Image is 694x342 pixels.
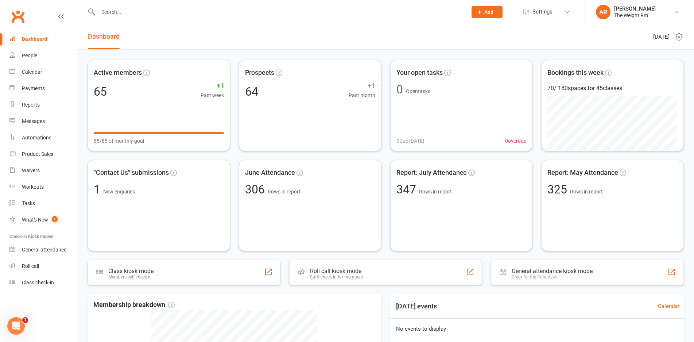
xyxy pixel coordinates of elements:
[22,317,28,323] span: 1
[472,6,503,18] button: Add
[22,135,51,141] div: Automations
[201,81,224,91] span: +1
[9,64,77,80] a: Calendar
[9,162,77,179] a: Waivers
[88,24,120,49] a: Dashboard
[396,68,443,78] span: Your open tasks
[22,168,40,173] div: Waivers
[22,69,42,75] div: Calendar
[22,184,44,190] div: Workouts
[22,36,47,42] div: Dashboard
[396,168,467,178] span: Report: July Attendance
[505,137,526,145] span: 0 overdue
[22,53,37,58] div: People
[94,68,142,78] span: Active members
[245,68,274,78] span: Prospects
[108,268,154,274] div: Class kiosk mode
[22,151,53,157] div: Product Sales
[9,113,77,130] a: Messages
[349,81,375,91] span: +1
[387,319,687,339] div: No events to display
[396,137,424,145] span: 0 Due [DATE]
[9,179,77,195] a: Workouts
[103,189,135,195] span: New enquiries
[658,302,679,311] a: Calendar
[406,88,430,94] span: Open tasks
[245,168,295,178] span: June Attendance
[9,47,77,64] a: People
[22,200,35,206] div: Tasks
[596,5,610,19] div: AR
[201,91,224,99] span: Past week
[22,85,45,91] div: Payments
[547,168,618,178] span: Report: May Attendance
[512,274,593,280] div: Great for the front desk
[9,258,77,274] a: Roll call
[96,7,462,17] input: Search...
[93,300,175,310] span: Membership breakdown
[310,274,363,280] div: Staff check-in for members
[653,32,670,41] span: [DATE]
[22,217,48,223] div: What's New
[9,195,77,212] a: Tasks
[9,274,77,291] a: Class kiosk mode
[484,9,493,15] span: Add
[94,137,144,145] span: 65/65 of monthly goal
[390,300,443,313] h3: [DATE] events
[547,68,604,78] span: Bookings this week
[7,317,25,335] iframe: Intercom live chat
[22,280,54,285] div: Class check-in
[108,274,154,280] div: Members self check-in
[9,242,77,258] a: General attendance kiosk mode
[310,268,363,274] div: Roll call kiosk mode
[245,86,258,97] div: 64
[396,182,419,196] span: 347
[22,247,66,253] div: General attendance
[570,189,603,195] span: Rows in report
[9,31,77,47] a: Dashboard
[9,7,27,26] a: Clubworx
[349,91,375,99] span: Past month
[419,189,452,195] span: Rows in report
[22,118,45,124] div: Messages
[9,212,77,228] a: What's New1
[614,12,656,19] div: The Weight Rm
[245,182,268,196] span: 306
[512,268,593,274] div: General attendance kiosk mode
[94,86,107,97] div: 65
[396,84,403,95] div: 0
[9,130,77,146] a: Automations
[547,84,678,93] div: 70 / 180 spaces for 45 classes
[94,182,103,196] span: 1
[52,216,58,222] span: 1
[94,168,169,178] span: "Contact Us" submissions
[9,146,77,162] a: Product Sales
[9,80,77,97] a: Payments
[22,102,40,108] div: Reports
[547,182,570,196] span: 325
[268,189,301,195] span: Rows in report
[614,5,656,12] div: [PERSON_NAME]
[22,263,39,269] div: Roll call
[532,4,553,20] span: Settings
[9,97,77,113] a: Reports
